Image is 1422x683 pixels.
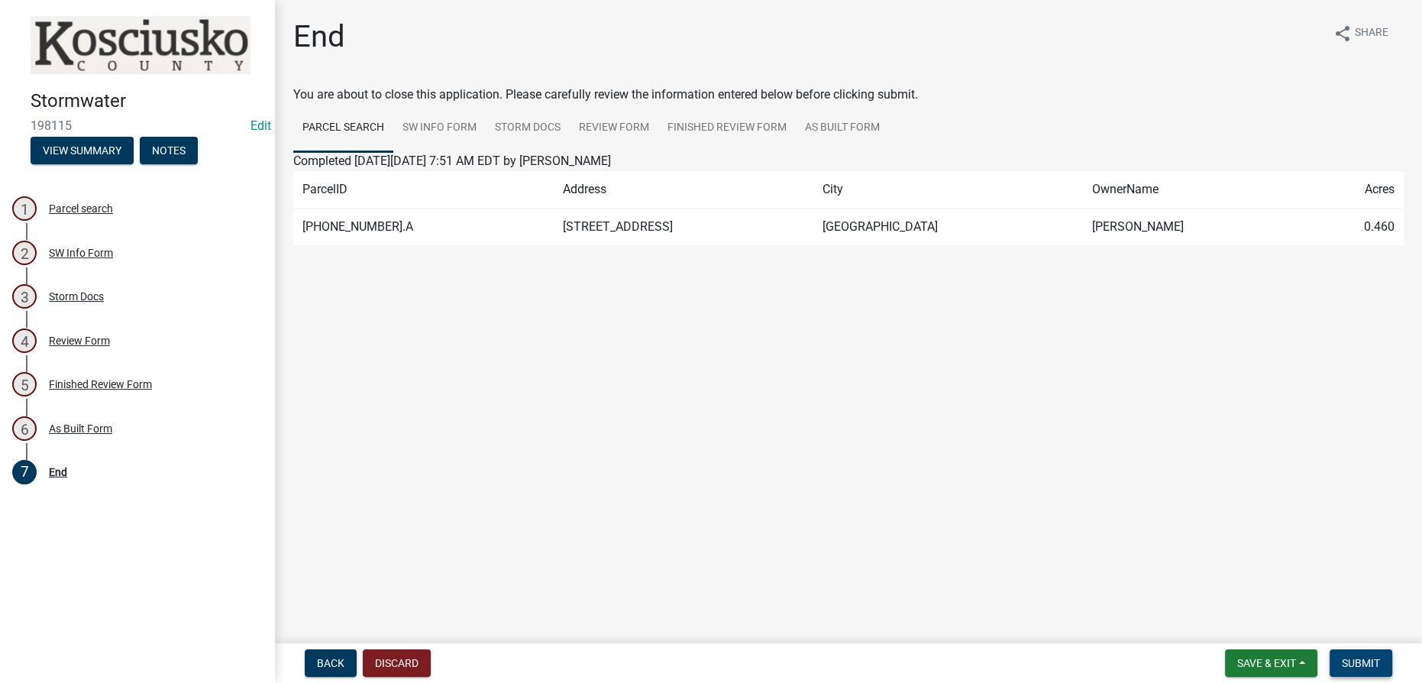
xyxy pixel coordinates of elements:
[49,248,113,258] div: SW Info Form
[293,104,393,153] a: Parcel search
[317,657,344,669] span: Back
[1321,18,1401,48] button: shareShare
[658,104,796,153] a: Finished Review Form
[12,460,37,484] div: 7
[49,423,112,434] div: As Built Form
[31,137,134,164] button: View Summary
[363,649,431,677] button: Discard
[12,196,37,221] div: 1
[12,241,37,265] div: 2
[31,145,134,157] wm-modal-confirm: Summary
[140,137,198,164] button: Notes
[813,209,1083,246] td: [GEOGRAPHIC_DATA]
[49,291,104,302] div: Storm Docs
[1083,171,1305,209] td: OwnerName
[1083,209,1305,246] td: [PERSON_NAME]
[31,118,244,133] span: 198115
[293,209,554,246] td: [PHONE_NUMBER].A
[250,118,271,133] wm-modal-confirm: Edit Application Number
[49,203,113,214] div: Parcel search
[1355,24,1388,43] span: Share
[1342,657,1380,669] span: Submit
[1305,209,1404,246] td: 0.460
[293,154,611,168] span: Completed [DATE][DATE] 7:51 AM EDT by [PERSON_NAME]
[12,284,37,309] div: 3
[293,171,554,209] td: ParcelID
[250,118,271,133] a: Edit
[49,335,110,346] div: Review Form
[554,171,813,209] td: Address
[31,90,263,112] h4: Stormwater
[12,329,37,353] div: 4
[49,379,152,390] div: Finished Review Form
[293,86,1404,276] div: You are about to close this application. Please carefully review the information entered below be...
[1333,24,1352,43] i: share
[1330,649,1392,677] button: Submit
[140,145,198,157] wm-modal-confirm: Notes
[31,16,250,74] img: Kosciusko County, Indiana
[813,171,1083,209] td: City
[393,104,486,153] a: SW Info Form
[796,104,889,153] a: As Built Form
[12,416,37,441] div: 6
[1305,171,1404,209] td: Acres
[293,18,345,55] h1: End
[486,104,570,153] a: Storm Docs
[12,372,37,397] div: 5
[1225,649,1317,677] button: Save & Exit
[49,467,67,477] div: End
[305,649,357,677] button: Back
[1237,657,1296,669] span: Save & Exit
[554,209,813,246] td: [STREET_ADDRESS]
[570,104,658,153] a: Review Form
